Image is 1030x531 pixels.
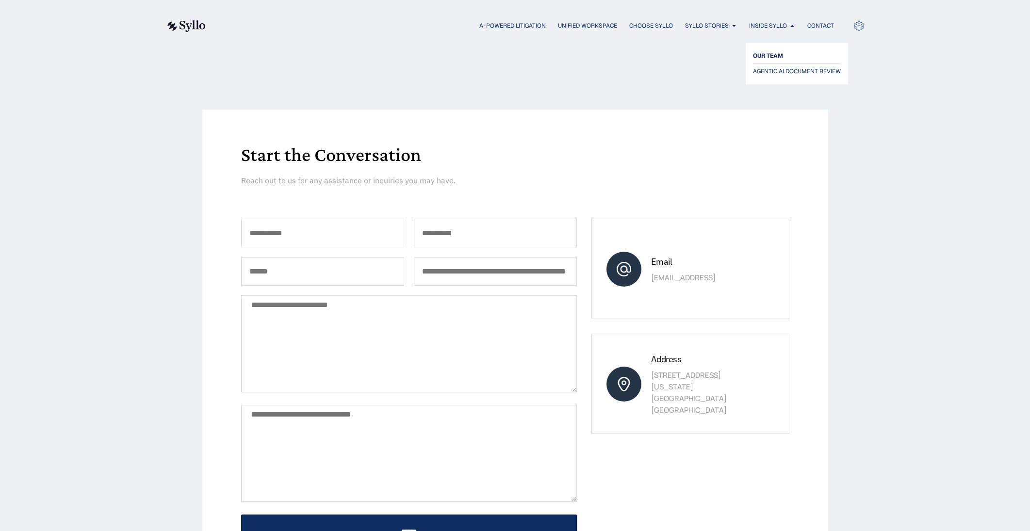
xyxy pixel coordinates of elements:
a: Inside Syllo [749,21,787,30]
a: Choose Syllo [629,21,673,30]
span: Address [651,354,681,365]
a: AI Powered Litigation [479,21,546,30]
a: AGENTIC AI DOCUMENT REVIEW [753,65,841,77]
p: Reach out to us for any assistance or inquiries you may have. [241,175,594,186]
nav: Menu [225,21,834,31]
a: Unified Workspace [558,21,617,30]
a: OUR TEAM [753,50,841,62]
span: Email [651,256,672,267]
a: Contact [807,21,834,30]
h1: Start the Conversation [241,145,789,164]
p: [STREET_ADDRESS] [US_STATE][GEOGRAPHIC_DATA] [GEOGRAPHIC_DATA] [651,370,758,416]
span: OUR TEAM [753,50,783,62]
img: syllo [166,20,206,32]
a: Syllo Stories [685,21,729,30]
div: Menu Toggle [225,21,834,31]
p: [EMAIL_ADDRESS] [651,272,758,284]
